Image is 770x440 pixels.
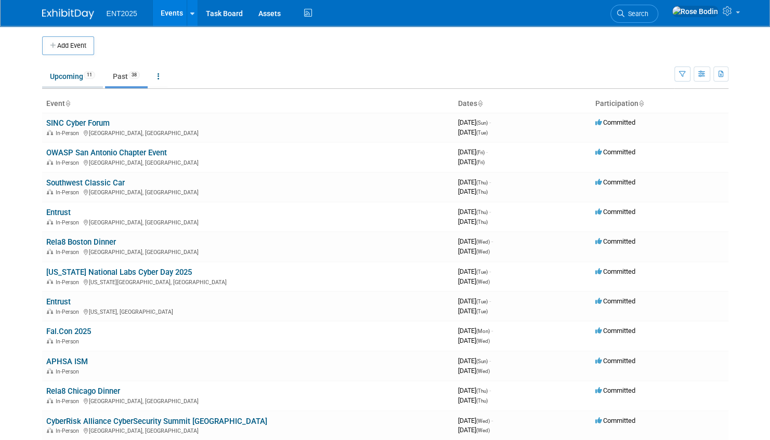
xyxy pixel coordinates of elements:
img: In-Person Event [47,398,53,403]
span: [DATE] [458,128,488,136]
img: Rose Bodin [672,6,719,17]
span: (Thu) [476,209,488,215]
div: [GEOGRAPHIC_DATA], [GEOGRAPHIC_DATA] [46,396,450,405]
span: Committed [595,148,635,156]
th: Event [42,95,454,113]
span: [DATE] [458,337,490,344]
img: In-Person Event [47,130,53,135]
span: [DATE] [458,357,491,365]
span: (Tue) [476,299,488,304]
span: ENT2025 [107,9,137,18]
a: SINC Cyber Forum [46,118,110,128]
span: In-Person [56,279,82,286]
span: [DATE] [458,158,485,166]
a: Entrust [46,208,71,217]
img: In-Person Event [47,189,53,194]
span: (Thu) [476,180,488,185]
span: [DATE] [458,367,490,375]
span: - [489,297,491,305]
span: (Thu) [476,398,488,404]
span: [DATE] [458,148,488,156]
a: Sort by Start Date [477,99,482,108]
span: 38 [128,71,140,79]
span: Committed [595,357,635,365]
a: Fal.Con 2025 [46,327,91,336]
span: (Fri) [476,150,485,155]
a: Sort by Event Name [65,99,70,108]
span: - [489,357,491,365]
span: [DATE] [458,307,488,315]
button: Add Event [42,36,94,55]
a: Rela8 Chicago Dinner [46,386,120,396]
span: [DATE] [458,277,490,285]
span: [DATE] [458,327,493,335]
th: Participation [591,95,728,113]
span: [DATE] [458,426,490,434]
span: In-Person [56,189,82,196]
img: In-Person Event [47,338,53,343]
span: Committed [595,237,635,245]
span: In-Person [56,398,82,405]
div: [GEOGRAPHIC_DATA], [GEOGRAPHIC_DATA] [46,247,450,256]
span: [DATE] [458,208,491,216]
div: [GEOGRAPHIC_DATA], [GEOGRAPHIC_DATA] [46,426,450,434]
span: Committed [595,178,635,186]
img: In-Person Event [47,249,53,254]
span: (Wed) [476,249,490,255]
span: (Tue) [476,269,488,275]
a: OWASP San Antonio Chapter Event [46,148,167,157]
span: 11 [84,71,95,79]
span: Committed [595,208,635,216]
span: (Wed) [476,428,490,433]
span: In-Person [56,338,82,345]
span: [DATE] [458,386,491,394]
span: Committed [595,327,635,335]
span: - [489,386,491,394]
span: In-Person [56,309,82,315]
span: [DATE] [458,218,488,225]
div: [US_STATE][GEOGRAPHIC_DATA], [GEOGRAPHIC_DATA] [46,277,450,286]
div: [GEOGRAPHIC_DATA], [GEOGRAPHIC_DATA] [46,188,450,196]
span: In-Person [56,159,82,166]
img: ExhibitDay [42,9,94,19]
span: Committed [595,268,635,275]
span: - [489,178,491,186]
a: Rela8 Boston Dinner [46,237,116,247]
span: (Tue) [476,130,488,136]
a: Entrust [46,297,71,306]
div: [GEOGRAPHIC_DATA], [GEOGRAPHIC_DATA] [46,218,450,226]
span: [DATE] [458,268,491,275]
span: - [489,208,491,216]
span: (Wed) [476,239,490,245]
span: - [491,237,493,245]
span: (Wed) [476,338,490,344]
span: In-Person [56,428,82,434]
span: Committed [595,417,635,424]
a: APHSA ISM [46,357,88,366]
span: (Tue) [476,309,488,314]
span: [DATE] [458,237,493,245]
span: [DATE] [458,396,488,404]
span: - [489,118,491,126]
a: [US_STATE] National Labs Cyber Day 2025 [46,268,192,277]
div: [GEOGRAPHIC_DATA], [GEOGRAPHIC_DATA] [46,128,450,137]
span: [DATE] [458,297,491,305]
span: (Mon) [476,328,490,334]
img: In-Person Event [47,219,53,224]
span: [DATE] [458,188,488,195]
span: - [491,327,493,335]
img: In-Person Event [47,368,53,374]
span: (Sun) [476,358,488,364]
span: Committed [595,297,635,305]
img: In-Person Event [47,159,53,165]
span: Committed [595,386,635,394]
span: (Wed) [476,418,490,424]
span: (Thu) [476,219,488,225]
img: In-Person Event [47,309,53,314]
span: Committed [595,118,635,126]
img: In-Person Event [47,279,53,284]
img: In-Person Event [47,428,53,433]
span: [DATE] [458,247,490,255]
span: - [489,268,491,275]
span: In-Person [56,130,82,137]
